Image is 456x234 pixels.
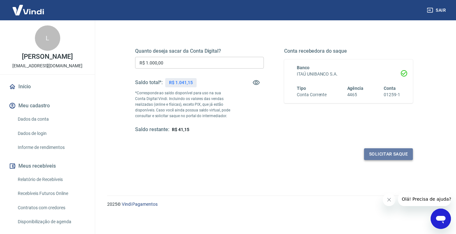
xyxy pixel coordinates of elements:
h6: 4465 [347,91,364,98]
span: R$ 41,15 [172,127,189,132]
button: Sair [426,4,448,16]
a: Contratos com credores [15,201,87,214]
button: Meus recebíveis [8,159,87,173]
button: Solicitar saque [364,148,413,160]
a: Disponibilização de agenda [15,215,87,228]
a: Dados de login [15,127,87,140]
p: [EMAIL_ADDRESS][DOMAIN_NAME] [12,63,82,69]
a: Relatório de Recebíveis [15,173,87,186]
button: Meu cadastro [8,99,87,113]
h5: Saldo total*: [135,79,163,86]
span: Tipo [297,86,306,91]
span: Agência [347,86,364,91]
a: Informe de rendimentos [15,141,87,154]
span: Banco [297,65,309,70]
iframe: Botão para abrir a janela de mensagens [431,209,451,229]
span: Olá! Precisa de ajuda? [4,4,53,10]
h6: ITAÚ UNIBANCO S.A. [297,71,400,77]
a: Início [8,80,87,94]
iframe: Fechar mensagem [383,193,395,206]
span: Conta [384,86,396,91]
a: Vindi Pagamentos [122,202,158,207]
h5: Conta recebedora do saque [284,48,413,54]
h5: Quanto deseja sacar da Conta Digital? [135,48,264,54]
iframe: Mensagem da empresa [398,192,451,206]
a: Dados da conta [15,113,87,126]
div: L [35,25,60,51]
p: *Corresponde ao saldo disponível para uso na sua Conta Digital Vindi. Incluindo os valores das ve... [135,90,232,119]
img: Vindi [8,0,49,20]
h6: 01259-1 [384,91,400,98]
h6: Conta Corrente [297,91,327,98]
h5: Saldo restante: [135,126,169,133]
a: Recebíveis Futuros Online [15,187,87,200]
p: 2025 © [107,201,441,208]
p: R$ 1.041,15 [169,79,192,86]
p: [PERSON_NAME] [22,53,73,60]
